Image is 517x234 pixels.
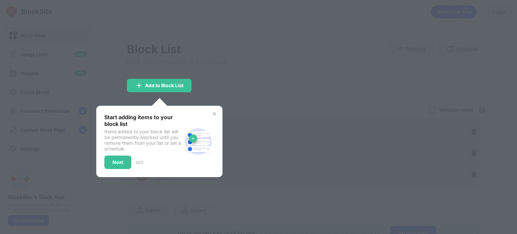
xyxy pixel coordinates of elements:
div: Next [112,160,123,165]
img: block-site.svg [182,125,214,158]
div: 1 of 3 [135,160,143,165]
img: x-button.svg [212,111,217,116]
div: Add to Block List [145,83,183,88]
div: Items added to your block list will be permanently blocked until you remove them from your list o... [104,129,182,152]
div: Start adding items to your block list [104,114,182,127]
